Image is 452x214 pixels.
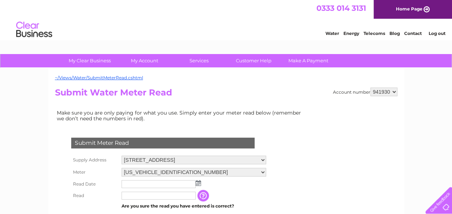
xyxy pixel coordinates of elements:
[16,19,52,41] img: logo.png
[343,31,359,36] a: Energy
[71,138,255,148] div: Submit Meter Read
[224,54,283,67] a: Customer Help
[279,54,338,67] a: Make A Payment
[333,88,397,96] div: Account number
[55,108,307,123] td: Make sure you are only paying for what you use. Simply enter your meter read below (remember we d...
[325,31,339,36] a: Water
[60,54,119,67] a: My Clear Business
[389,31,400,36] a: Blog
[69,178,120,190] th: Read Date
[364,31,385,36] a: Telecoms
[115,54,174,67] a: My Account
[169,54,229,67] a: Services
[69,190,120,201] th: Read
[56,4,396,35] div: Clear Business is a trading name of Verastar Limited (registered in [GEOGRAPHIC_DATA] No. 3667643...
[55,75,143,80] a: ~/Views/Water/SubmitMeterRead.cshtml
[55,88,397,101] h2: Submit Water Meter Read
[428,31,445,36] a: Log out
[120,201,268,211] td: Are you sure the read you have entered is correct?
[196,180,201,186] img: ...
[69,154,120,166] th: Supply Address
[197,190,210,201] input: Information
[69,166,120,178] th: Meter
[316,4,366,13] a: 0333 014 3131
[404,31,422,36] a: Contact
